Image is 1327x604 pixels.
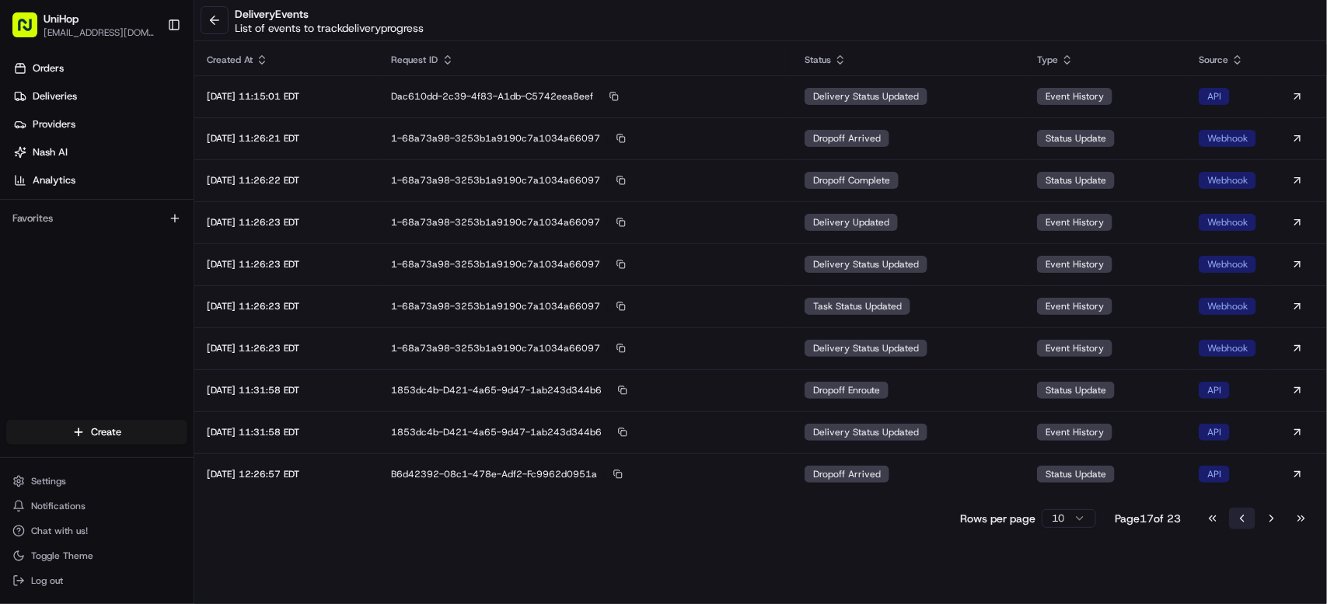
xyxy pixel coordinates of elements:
[1046,216,1104,229] span: event history
[1046,468,1106,480] span: status update
[31,500,86,512] span: Notifications
[207,132,367,145] div: [DATE] 11:26:21 EDT
[235,20,424,36] p: List of events to track delivery progress
[1199,54,1256,66] div: Source
[805,54,1012,66] div: Status
[6,570,187,592] button: Log out
[392,341,780,355] div: 1-68a73a98-3253b1a9190c7a1034a66097
[392,467,780,481] div: b6d42392-08c1-478e-adf2-fc9962d0951a
[6,495,187,517] button: Notifications
[392,173,780,187] div: 1-68a73a98-3253b1a9190c7a1034a66097
[392,215,780,229] div: 1-68a73a98-3253b1a9190c7a1034a66097
[207,384,367,396] div: [DATE] 11:31:58 EDT
[235,6,424,22] h2: delivery Events
[33,173,75,187] span: Analytics
[44,11,79,26] button: UniHop
[207,54,367,66] div: Created At
[33,145,68,159] span: Nash AI
[9,219,125,247] a: 📗Knowledge Base
[31,525,88,537] span: Chat with us!
[207,468,367,480] div: [DATE] 12:26:57 EDT
[31,550,93,562] span: Toggle Theme
[207,90,367,103] div: [DATE] 11:15:01 EDT
[207,426,367,438] div: [DATE] 11:31:58 EDT
[1046,90,1104,103] span: event history
[813,342,919,354] span: delivery status updated
[1199,172,1256,189] div: webhook
[813,174,890,187] span: dropoff complete
[1046,342,1104,354] span: event history
[1199,340,1256,357] div: webhook
[6,545,187,567] button: Toggle Theme
[1199,214,1256,231] div: webhook
[1199,466,1230,483] div: API
[207,174,367,187] div: [DATE] 11:26:22 EDT
[6,206,187,231] div: Favorites
[6,84,194,109] a: Deliveries
[33,89,77,103] span: Deliveries
[392,257,780,271] div: 1-68a73a98-3253b1a9190c7a1034a66097
[1046,174,1106,187] span: status update
[392,54,780,66] div: Request ID
[155,264,188,275] span: Pylon
[813,300,902,312] span: task status updated
[1046,132,1106,145] span: status update
[1046,300,1104,312] span: event history
[207,216,367,229] div: [DATE] 11:26:23 EDT
[1046,426,1104,438] span: event history
[1199,424,1230,441] div: API
[131,227,144,239] div: 💻
[33,117,75,131] span: Providers
[16,148,44,176] img: 1736555255976-a54dd68f-1ca7-489b-9aae-adbdc363a1c4
[6,56,194,81] a: Orders
[392,131,780,145] div: 1-68a73a98-3253b1a9190c7a1034a66097
[1199,298,1256,315] div: webhook
[1046,384,1106,396] span: status update
[33,61,64,75] span: Orders
[207,258,367,271] div: [DATE] 11:26:23 EDT
[1037,54,1174,66] div: Type
[91,425,121,439] span: Create
[31,475,66,487] span: Settings
[813,384,880,396] span: dropoff enroute
[960,511,1035,526] p: Rows per page
[31,574,63,587] span: Log out
[16,16,47,47] img: Nash
[1199,382,1230,399] div: API
[813,468,881,480] span: dropoff arrived
[813,426,919,438] span: delivery status updated
[6,520,187,542] button: Chat with us!
[6,420,187,445] button: Create
[6,6,161,44] button: UniHop[EMAIL_ADDRESS][DOMAIN_NAME]
[1046,258,1104,271] span: event history
[6,140,194,165] a: Nash AI
[53,164,197,176] div: We're available if you need us!
[813,258,919,271] span: delivery status updated
[207,342,367,354] div: [DATE] 11:26:23 EDT
[813,132,881,145] span: dropoff arrived
[110,263,188,275] a: Powered byPylon
[16,227,28,239] div: 📗
[813,216,889,229] span: delivery updated
[1199,88,1230,105] div: API
[16,62,283,87] p: Welcome 👋
[264,153,283,172] button: Start new chat
[147,225,250,241] span: API Documentation
[392,425,780,439] div: 1853dc4b-d421-4a65-9d47-1ab243d344b6
[392,89,780,103] div: dac610dd-2c39-4f83-a1db-c5742eea8eef
[392,383,780,397] div: 1853dc4b-d421-4a65-9d47-1ab243d344b6
[813,90,919,103] span: delivery status updated
[207,300,367,312] div: [DATE] 11:26:23 EDT
[1199,130,1256,147] div: webhook
[44,26,155,39] button: [EMAIL_ADDRESS][DOMAIN_NAME]
[53,148,255,164] div: Start new chat
[392,299,780,313] div: 1-68a73a98-3253b1a9190c7a1034a66097
[1115,511,1181,526] div: Page 17 of 23
[6,112,194,137] a: Providers
[31,225,119,241] span: Knowledge Base
[125,219,256,247] a: 💻API Documentation
[6,168,194,193] a: Analytics
[1199,256,1256,273] div: webhook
